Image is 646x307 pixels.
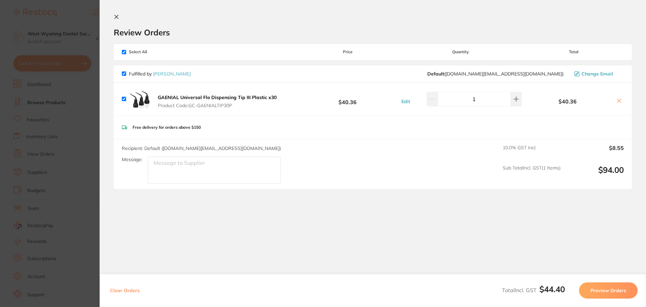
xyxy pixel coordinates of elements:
[427,71,444,77] b: Default
[566,145,624,160] output: $8.55
[129,71,191,76] p: Fulfilled by
[566,165,624,184] output: $94.00
[572,71,624,77] button: Change Email
[158,94,277,100] b: GAENIAL Universal Flo Dispensing Tip III Plastic x30
[122,145,281,151] span: Recipient: Default ( [DOMAIN_NAME][EMAIL_ADDRESS][DOMAIN_NAME] )
[398,50,524,54] span: Quantity
[399,98,412,104] button: Edit
[114,27,632,37] h2: Review Orders
[524,50,624,54] span: Total
[579,282,638,299] button: Preview Orders
[129,88,150,110] img: dXU0YndqZQ
[539,284,565,294] b: $44.40
[502,287,565,294] span: Total Incl. GST
[122,50,189,54] span: Select All
[297,93,398,105] b: $40.36
[427,71,564,76] span: customer.care@henryschein.com.au
[503,165,561,184] span: Sub Total Incl. GST ( 1 Items)
[156,94,279,109] button: GAENIAL Universal Flo Dispensing Tip III Plastic x30 Product Code:GC-GAENIALTIP30P
[122,157,142,162] label: Message:
[158,103,277,108] span: Product Code: GC-GAENIALTIP30P
[153,71,191,77] a: [PERSON_NAME]
[524,98,612,104] b: $40.36
[108,282,142,299] button: Clear Orders
[297,50,398,54] span: Price
[581,71,613,76] span: Change Email
[133,125,201,130] p: Free delivery for orders above $150
[503,145,561,160] span: 10.0 % GST Incl.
